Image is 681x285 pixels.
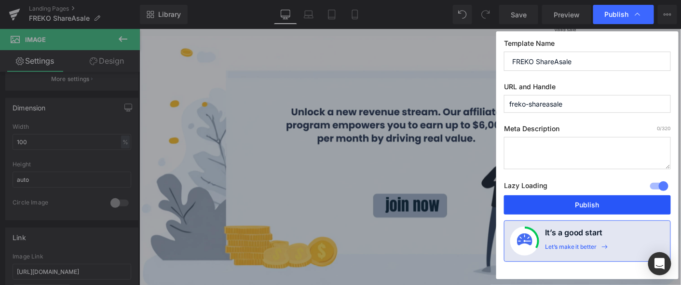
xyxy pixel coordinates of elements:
[605,10,629,19] span: Publish
[545,243,597,256] div: Let’s make it better
[504,124,671,137] label: Meta Description
[517,233,532,249] img: onboarding-status.svg
[648,252,671,275] div: Open Intercom Messenger
[657,125,671,131] span: /320
[504,39,671,52] label: Template Name
[504,179,547,195] label: Lazy Loading
[545,227,603,243] h4: It’s a good start
[504,82,671,95] label: URL and Handle
[504,195,671,215] button: Publish
[505,237,574,266] iframe: Button to open loyalty program pop-up
[657,125,660,131] span: 0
